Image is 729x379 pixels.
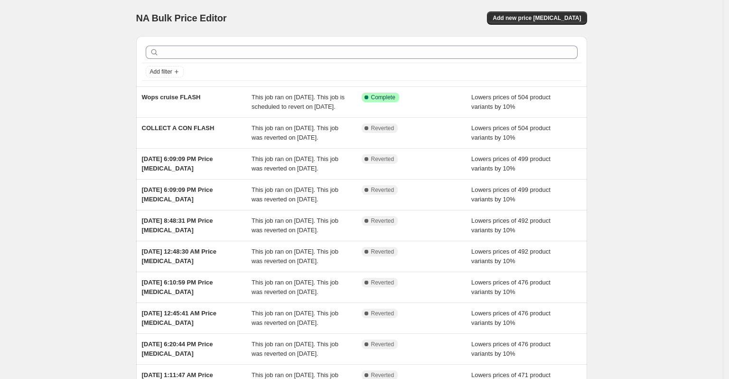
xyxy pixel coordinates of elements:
[471,94,551,110] span: Lowers prices of 504 product variants by 10%
[371,124,394,132] span: Reverted
[493,14,581,22] span: Add new price [MEDICAL_DATA]
[142,124,215,132] span: COLLECT A CON FLASH
[371,186,394,194] span: Reverted
[252,310,338,326] span: This job ran on [DATE]. This job was reverted on [DATE].
[142,94,201,101] span: Wops cruise FLASH
[471,186,551,203] span: Lowers prices of 499 product variants by 10%
[371,217,394,225] span: Reverted
[142,217,213,234] span: [DATE] 8:48:31 PM Price [MEDICAL_DATA]
[371,94,395,101] span: Complete
[487,11,587,25] button: Add new price [MEDICAL_DATA]
[142,310,217,326] span: [DATE] 12:45:41 AM Price [MEDICAL_DATA]
[142,279,213,295] span: [DATE] 6:10:59 PM Price [MEDICAL_DATA]
[371,310,394,317] span: Reverted
[150,68,172,76] span: Add filter
[471,310,551,326] span: Lowers prices of 476 product variants by 10%
[136,13,227,23] span: NA Bulk Price Editor
[252,341,338,357] span: This job ran on [DATE]. This job was reverted on [DATE].
[471,124,551,141] span: Lowers prices of 504 product variants by 10%
[471,341,551,357] span: Lowers prices of 476 product variants by 10%
[146,66,184,77] button: Add filter
[142,248,217,265] span: [DATE] 12:48:30 AM Price [MEDICAL_DATA]
[371,279,394,286] span: Reverted
[371,155,394,163] span: Reverted
[142,155,213,172] span: [DATE] 6:09:09 PM Price [MEDICAL_DATA]
[471,279,551,295] span: Lowers prices of 476 product variants by 10%
[371,371,394,379] span: Reverted
[252,279,338,295] span: This job ran on [DATE]. This job was reverted on [DATE].
[252,186,338,203] span: This job ran on [DATE]. This job was reverted on [DATE].
[252,155,338,172] span: This job ran on [DATE]. This job was reverted on [DATE].
[252,124,338,141] span: This job ran on [DATE]. This job was reverted on [DATE].
[142,341,213,357] span: [DATE] 6:20:44 PM Price [MEDICAL_DATA]
[142,186,213,203] span: [DATE] 6:09:09 PM Price [MEDICAL_DATA]
[471,217,551,234] span: Lowers prices of 492 product variants by 10%
[471,248,551,265] span: Lowers prices of 492 product variants by 10%
[252,248,338,265] span: This job ran on [DATE]. This job was reverted on [DATE].
[252,217,338,234] span: This job ran on [DATE]. This job was reverted on [DATE].
[371,341,394,348] span: Reverted
[371,248,394,256] span: Reverted
[252,94,345,110] span: This job ran on [DATE]. This job is scheduled to revert on [DATE].
[471,155,551,172] span: Lowers prices of 499 product variants by 10%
